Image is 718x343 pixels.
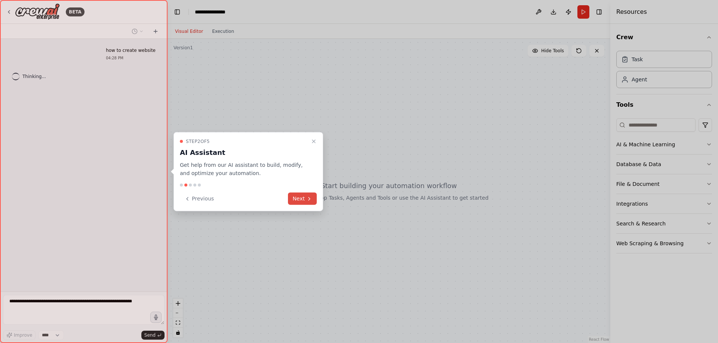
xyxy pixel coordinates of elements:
[186,138,210,144] span: Step 2 of 5
[180,160,308,178] p: Get help from our AI assistant to build, modify, and optimize your automation.
[172,7,182,17] button: Hide left sidebar
[288,193,317,205] button: Next
[180,193,218,205] button: Previous
[180,147,308,158] h3: AI Assistant
[309,137,318,146] button: Close walkthrough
